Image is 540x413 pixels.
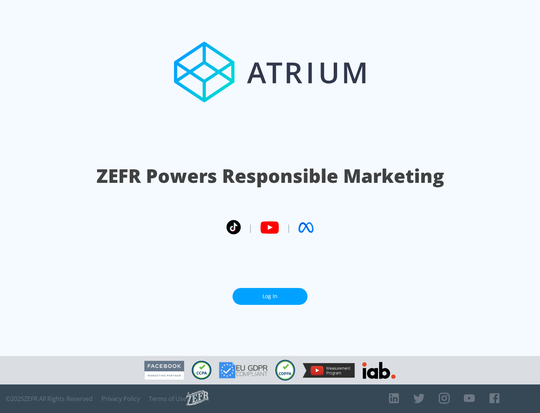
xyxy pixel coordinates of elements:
span: | [286,222,291,233]
img: Facebook Marketing Partner [144,361,184,380]
img: YouTube Measurement Program [303,363,355,378]
span: © 2025 ZEFR All Rights Reserved [6,395,93,402]
a: Terms of Use [149,395,186,402]
span: | [248,222,253,233]
a: Log In [232,288,307,305]
img: IAB [362,362,396,379]
img: GDPR Compliant [219,362,268,378]
a: Privacy Policy [102,395,140,402]
img: CCPA Compliant [192,361,211,380]
img: COPPA Compliant [275,360,295,381]
h1: ZEFR Powers Responsible Marketing [96,163,444,189]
